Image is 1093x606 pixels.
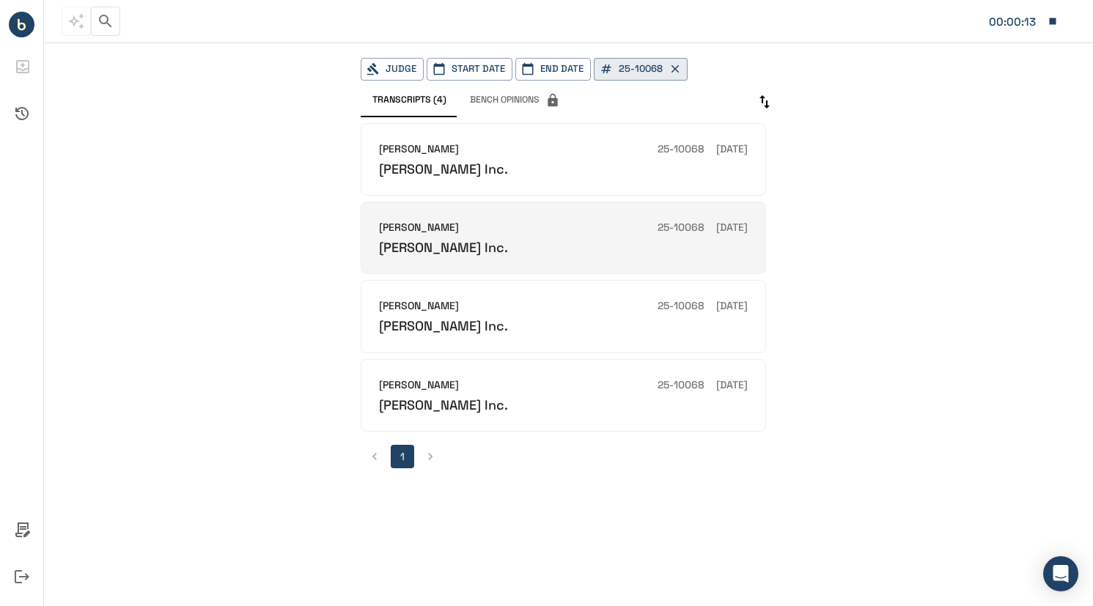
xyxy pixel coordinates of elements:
h6: 25-10068 [658,141,704,158]
span: Bench Opinions [470,93,560,108]
h6: 25-10068 [658,298,704,314]
h6: 25-10068 [658,220,704,236]
div: Matter: 156523-444848 [989,12,1040,32]
button: page 1 [391,445,414,468]
button: Matter: 156523-444848 [982,6,1065,37]
button: Transcripts (4) [361,86,458,114]
nav: pagination navigation [361,445,766,468]
h6: [DATE] [716,141,748,158]
h6: [PERSON_NAME] [379,220,459,236]
h6: [PERSON_NAME] [379,141,459,158]
h6: [DATE] [716,220,748,236]
button: 25-10068 [594,58,688,81]
h6: 25-10068 [658,377,704,393]
h6: [DATE] [716,298,748,314]
div: Open Intercom Messenger [1043,556,1078,591]
h6: [PERSON_NAME] Inc. [379,317,508,334]
h6: [PERSON_NAME] [379,298,459,314]
span: This feature has been disabled by your account admin. [62,7,91,36]
button: Judge [361,58,424,81]
button: End Date [515,58,591,81]
h6: [DATE] [716,377,748,393]
h6: [PERSON_NAME] Inc. [379,239,508,256]
span: This feature has been disabled by your account admin. [458,86,572,114]
h6: [PERSON_NAME] Inc. [379,396,508,413]
h6: [PERSON_NAME] Inc. [379,160,508,177]
button: Start Date [427,58,512,81]
h6: [PERSON_NAME] [379,377,459,393]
